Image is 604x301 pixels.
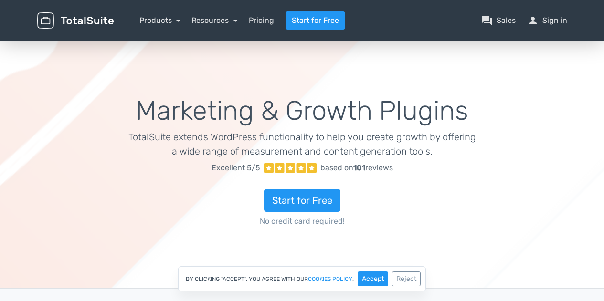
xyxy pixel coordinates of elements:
span: person [527,15,539,26]
a: question_answerSales [481,15,516,26]
a: Start for Free [264,189,340,212]
h1: Marketing & Growth Plugins [128,96,476,126]
div: based on reviews [320,162,393,174]
a: Start for Free [286,11,345,30]
a: Excellent 5/5 based on101reviews [128,158,476,177]
a: cookies policy [308,276,352,282]
a: Products [139,16,180,25]
a: Resources [191,16,237,25]
img: TotalSuite for WordPress [37,12,114,29]
div: By clicking "Accept", you agree with our . [178,266,426,291]
p: TotalSuite extends WordPress functionality to help you create growth by offering a wide range of ... [128,130,476,158]
a: Pricing [249,15,274,26]
strong: 101 [353,163,365,172]
span: question_answer [481,15,493,26]
span: No credit card required! [128,216,476,227]
button: Accept [358,271,388,286]
button: Reject [392,271,421,286]
a: personSign in [527,15,567,26]
span: Excellent 5/5 [212,162,260,174]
